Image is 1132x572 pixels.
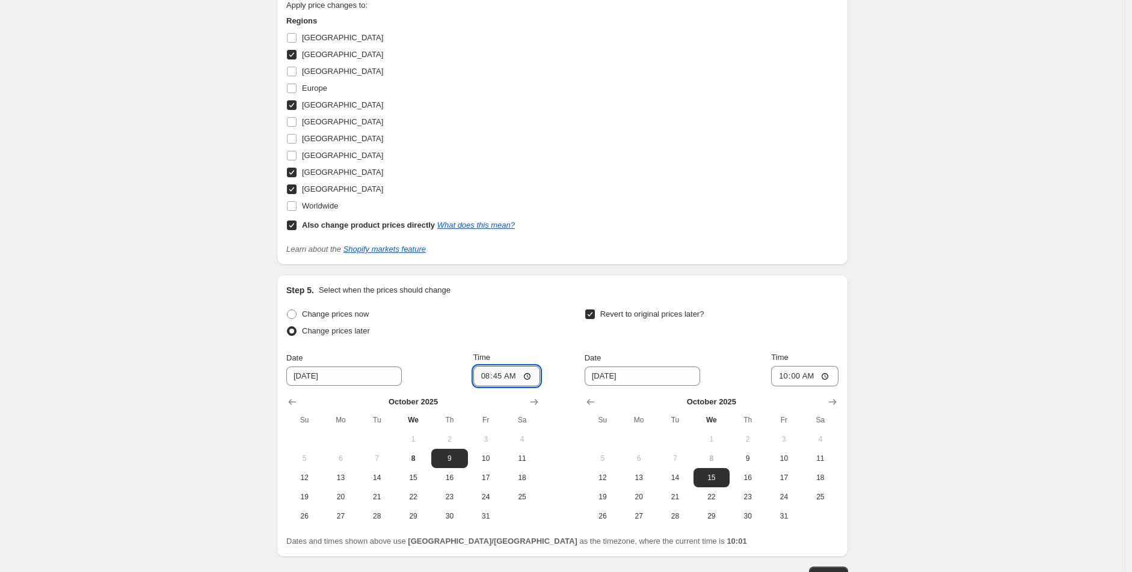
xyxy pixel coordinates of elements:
th: Wednesday [694,410,730,430]
button: Friday October 3 2025 [468,430,504,449]
span: 12 [589,473,616,482]
span: Fr [473,415,499,425]
span: 13 [327,473,354,482]
button: Thursday October 23 2025 [730,487,766,507]
span: 21 [364,492,390,502]
b: Also change product prices directly [302,221,435,230]
th: Thursday [730,410,766,430]
button: Friday October 17 2025 [766,468,802,487]
span: 9 [734,454,761,463]
span: 30 [734,511,761,521]
button: Thursday October 30 2025 [431,507,467,526]
span: 16 [436,473,463,482]
button: Thursday October 16 2025 [730,468,766,487]
span: 25 [509,492,535,502]
button: Tuesday October 21 2025 [359,487,395,507]
th: Monday [322,410,358,430]
span: 15 [698,473,725,482]
button: Wednesday October 29 2025 [694,507,730,526]
button: Tuesday October 7 2025 [657,449,693,468]
button: Monday October 27 2025 [322,507,358,526]
button: Thursday October 23 2025 [431,487,467,507]
span: [GEOGRAPHIC_DATA] [302,33,383,42]
button: Today Wednesday October 8 2025 [395,449,431,468]
span: Sa [509,415,535,425]
span: 18 [807,473,834,482]
button: Saturday October 18 2025 [802,468,838,487]
button: Monday October 20 2025 [621,487,657,507]
span: Apply price changes to: [286,1,368,10]
button: Wednesday October 29 2025 [395,507,431,526]
button: Friday October 24 2025 [468,487,504,507]
button: Sunday October 5 2025 [286,449,322,468]
input: 12:00 [771,366,838,386]
span: 24 [771,492,797,502]
span: 22 [400,492,426,502]
button: Friday October 31 2025 [468,507,504,526]
span: 3 [473,434,499,444]
button: Monday October 20 2025 [322,487,358,507]
button: Show next month, November 2025 [824,394,841,410]
button: Thursday October 2 2025 [431,430,467,449]
button: Monday October 13 2025 [621,468,657,487]
span: 10 [473,454,499,463]
button: Saturday October 18 2025 [504,468,540,487]
span: 31 [771,511,797,521]
span: 3 [771,434,797,444]
button: Friday October 24 2025 [766,487,802,507]
span: Tu [364,415,390,425]
span: Time [473,353,490,362]
span: 10 [771,454,797,463]
span: Su [589,415,616,425]
button: Show next month, November 2025 [526,394,543,410]
th: Tuesday [359,410,395,430]
a: Shopify markets feature [343,245,426,254]
span: 6 [626,454,652,463]
input: 12:00 [473,366,541,386]
span: 23 [734,492,761,502]
span: 19 [291,492,318,502]
span: 1 [400,434,426,444]
span: 8 [400,454,426,463]
th: Monday [621,410,657,430]
button: Sunday October 19 2025 [585,487,621,507]
span: 14 [662,473,688,482]
span: 6 [327,454,354,463]
span: [GEOGRAPHIC_DATA] [302,151,383,160]
button: Sunday October 19 2025 [286,487,322,507]
span: 26 [589,511,616,521]
span: 5 [589,454,616,463]
button: Show previous month, September 2025 [284,394,301,410]
span: 1 [698,434,725,444]
button: Wednesday October 15 2025 [694,468,730,487]
span: Tu [662,415,688,425]
button: Show previous month, September 2025 [582,394,599,410]
button: Sunday October 26 2025 [585,507,621,526]
button: Thursday October 16 2025 [431,468,467,487]
button: Thursday October 2 2025 [730,430,766,449]
button: Sunday October 5 2025 [585,449,621,468]
h3: Regions [286,15,515,27]
span: Th [734,415,761,425]
button: Wednesday October 15 2025 [395,468,431,487]
button: Monday October 13 2025 [322,468,358,487]
span: 7 [662,454,688,463]
b: 10:01 [727,537,746,546]
button: Tuesday October 14 2025 [359,468,395,487]
span: [GEOGRAPHIC_DATA] [302,117,383,126]
span: 8 [698,454,725,463]
span: 5 [291,454,318,463]
button: Sunday October 12 2025 [585,468,621,487]
span: 7 [364,454,390,463]
button: Thursday October 9 2025 [431,449,467,468]
span: Sa [807,415,834,425]
span: 11 [807,454,834,463]
button: Monday October 6 2025 [621,449,657,468]
span: Th [436,415,463,425]
span: 31 [473,511,499,521]
span: We [698,415,725,425]
th: Saturday [802,410,838,430]
input: 10/8/2025 [286,367,402,386]
button: Saturday October 4 2025 [504,430,540,449]
span: Worldwide [302,201,338,210]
